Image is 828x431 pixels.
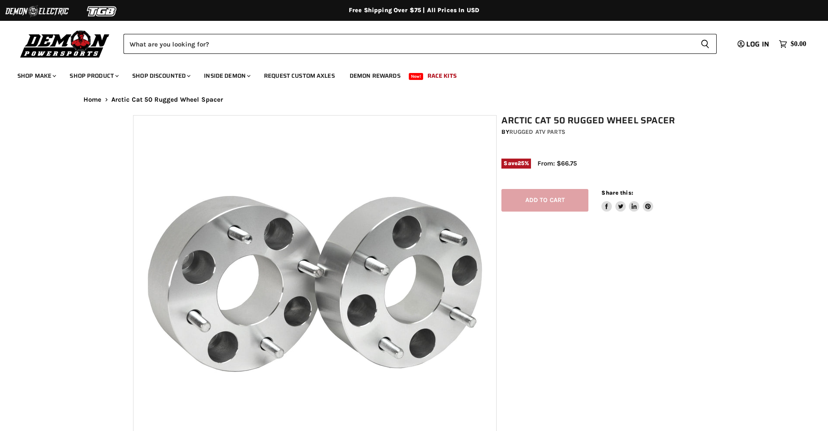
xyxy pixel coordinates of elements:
ul: Main menu [11,63,804,85]
a: Shop Product [63,67,124,85]
span: 25 [517,160,524,166]
nav: Breadcrumbs [66,96,762,103]
a: Demon Rewards [343,67,407,85]
img: Demon Electric Logo 2 [4,3,70,20]
a: Request Custom Axles [257,67,341,85]
div: by [501,127,700,137]
a: Log in [734,40,775,48]
aside: Share this: [601,189,653,212]
form: Product [124,34,717,54]
a: Inside Demon [197,67,256,85]
a: Home [83,96,102,103]
h1: Arctic Cat 50 Rugged Wheel Spacer [501,115,700,126]
span: $0.00 [791,40,806,48]
a: Shop Discounted [126,67,196,85]
span: Log in [746,39,769,50]
button: Search [694,34,717,54]
span: Arctic Cat 50 Rugged Wheel Spacer [111,96,224,103]
img: TGB Logo 2 [70,3,135,20]
a: $0.00 [775,38,811,50]
img: Demon Powersports [17,28,113,59]
span: From: $66.75 [538,159,577,167]
a: Race Kits [421,67,463,85]
a: Shop Make [11,67,61,85]
div: Free Shipping Over $75 | All Prices In USD [66,7,762,14]
span: New! [409,73,424,80]
span: Save % [501,159,531,168]
a: Rugged ATV Parts [509,128,565,136]
span: Share this: [601,189,633,196]
input: Search [124,34,694,54]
